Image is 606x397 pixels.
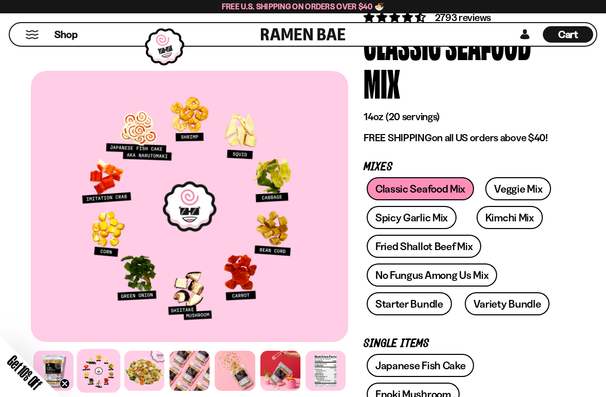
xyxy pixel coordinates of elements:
[367,235,481,258] a: Fried Shallot Beef Mix
[364,25,441,63] div: Classic
[367,206,457,229] a: Spicy Garlic Mix
[364,110,560,123] p: 14oz (20 servings)
[485,177,551,200] a: Veggie Mix
[364,131,560,144] p: on all US orders above $40!
[364,131,431,144] strong: FREE SHIPPING
[54,28,78,42] span: Shop
[25,30,39,39] button: Mobile Menu Trigger
[445,25,531,63] div: Seafood
[367,292,452,315] a: Starter Bundle
[364,339,560,349] p: Single Items
[5,352,45,392] span: Get 10% Off
[543,23,593,46] a: Cart
[54,26,78,43] a: Shop
[477,206,543,229] a: Kimchi Mix
[364,162,560,172] p: Mixes
[558,28,578,41] span: Cart
[60,379,70,389] button: Close teaser
[367,263,497,287] a: No Fungus Among Us Mix
[465,292,550,315] a: Variety Bundle
[222,2,385,11] span: Free U.S. Shipping on Orders over $40 🍜
[367,354,475,377] a: Japanese Fish Cake
[364,63,400,102] div: Mix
